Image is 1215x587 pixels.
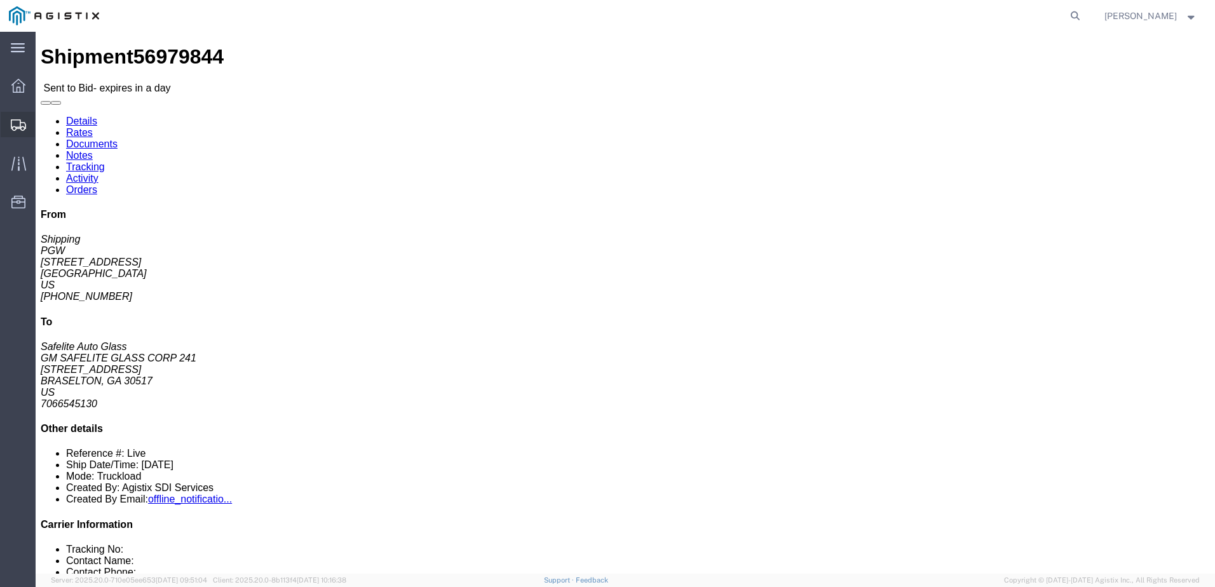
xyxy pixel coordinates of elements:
[213,576,346,584] span: Client: 2025.20.0-8b113f4
[1004,575,1200,586] span: Copyright © [DATE]-[DATE] Agistix Inc., All Rights Reserved
[9,6,99,25] img: logo
[1104,8,1198,24] button: [PERSON_NAME]
[297,576,346,584] span: [DATE] 10:16:38
[36,32,1215,574] iframe: FS Legacy Container
[51,576,207,584] span: Server: 2025.20.0-710e05ee653
[576,576,608,584] a: Feedback
[156,576,207,584] span: [DATE] 09:51:04
[544,576,576,584] a: Support
[1104,9,1177,23] span: Nick Ottino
